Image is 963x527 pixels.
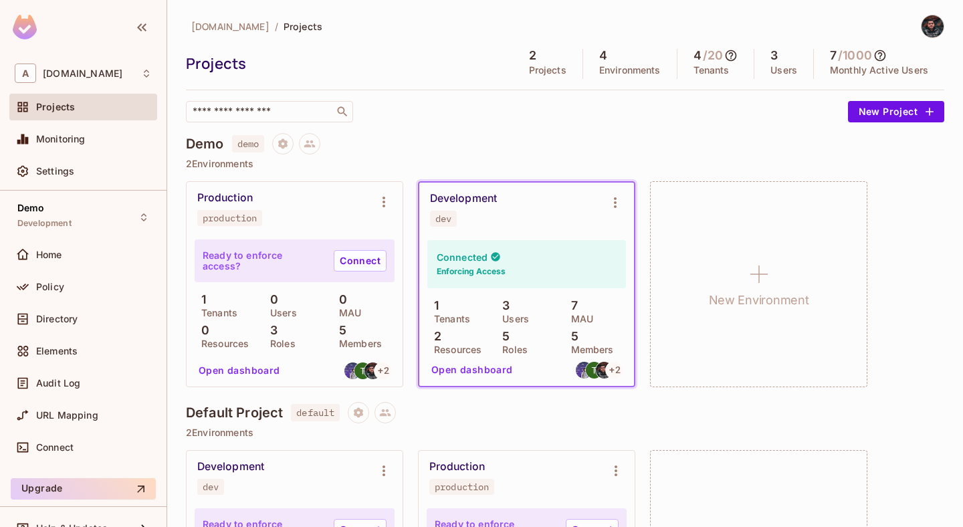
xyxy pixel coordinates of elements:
p: Members [332,338,382,349]
span: [DOMAIN_NAME] [191,20,270,33]
div: Development [197,460,264,473]
span: Monitoring [36,134,86,144]
p: 1 [427,299,439,312]
p: Resources [195,338,249,349]
span: Directory [36,314,78,324]
span: Projects [284,20,322,33]
p: Tenants [693,65,730,76]
div: Production [197,191,253,205]
div: Development [430,192,497,205]
p: Roles [263,338,296,349]
span: demo [232,135,265,152]
button: Open dashboard [193,360,286,381]
img: selmancan.kilinc@abclojistik.com [364,362,381,379]
span: Connect [36,442,74,453]
p: 2 Environments [186,159,944,169]
li: / [275,20,278,33]
img: SReyMgAAAABJRU5ErkJggg== [13,15,37,39]
button: Environment settings [370,189,397,215]
p: Resources [427,344,481,355]
p: Users [496,314,529,324]
div: dev [435,213,451,224]
a: Connect [334,250,387,272]
span: URL Mapping [36,410,98,421]
p: 3 [496,299,510,312]
span: Project settings [272,140,294,152]
p: Roles [496,344,528,355]
p: 0 [263,293,278,306]
span: Audit Log [36,378,80,389]
p: Tenants [195,308,237,318]
img: mehmet.caliskan@abclojistik.com [576,362,593,379]
p: 2 [427,330,441,343]
p: 1 [195,293,206,306]
p: 5 [496,330,510,343]
p: Users [263,308,297,318]
p: Tenants [427,314,470,324]
span: Settings [36,166,74,177]
button: New Project [848,101,944,122]
div: Projects [186,54,506,74]
div: production [203,213,257,223]
span: Policy [36,282,64,292]
div: dev [203,482,219,492]
button: Upgrade [11,478,156,500]
p: 7 [564,299,578,312]
p: 2 Environments [186,427,944,438]
p: Users [770,65,797,76]
h5: 4 [599,49,607,62]
h4: Demo [186,136,224,152]
span: default [291,404,340,421]
p: 0 [195,324,209,337]
span: Development [17,218,72,229]
p: Monthly Active Users [830,65,928,76]
span: Project settings [348,409,369,421]
p: 5 [564,330,578,343]
p: Members [564,344,614,355]
h1: New Environment [709,290,809,310]
p: MAU [564,314,593,324]
span: Workspace: abclojistik.com [43,68,122,79]
p: MAU [332,308,361,318]
h5: / 20 [703,49,723,62]
span: Elements [36,346,78,356]
h5: 3 [770,49,778,62]
p: 5 [332,324,346,337]
img: taha.ceken@abclojistik.com [586,362,603,379]
p: 3 [263,324,278,337]
span: Demo [17,203,45,213]
h5: / 1000 [838,49,872,62]
p: Environments [599,65,661,76]
button: Environment settings [603,457,629,484]
span: + 2 [378,366,389,375]
h5: 2 [529,49,536,62]
p: Projects [529,65,566,76]
img: selmancan.kilinc@abclojistik.com [596,362,613,379]
div: Production [429,460,485,473]
p: 0 [332,293,347,306]
h6: Enforcing Access [437,266,506,278]
h5: 4 [693,49,702,62]
span: A [15,64,36,83]
img: mehmet.caliskan@abclojistik.com [344,362,361,379]
span: Projects [36,102,75,112]
button: Open dashboard [426,359,518,381]
button: Environment settings [602,189,629,216]
button: Environment settings [370,457,397,484]
h5: 7 [830,49,837,62]
span: + 2 [609,365,620,375]
span: Home [36,249,62,260]
h4: Default Project [186,405,283,421]
div: production [435,482,489,492]
p: Ready to enforce access? [203,250,323,272]
img: Selmancan KILINÇ [922,15,944,37]
h4: Connected [437,251,488,263]
img: taha.ceken@abclojistik.com [354,362,371,379]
